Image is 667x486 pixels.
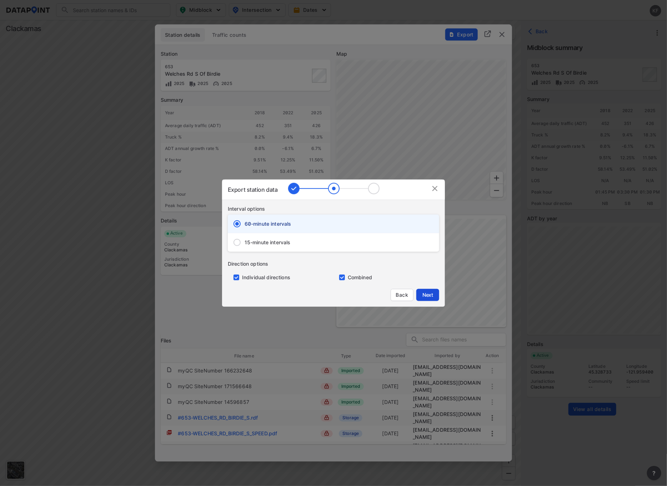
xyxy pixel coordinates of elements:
label: Individual directions [242,274,290,281]
img: AXHlEvdr0APnAAAAAElFTkSuQmCC [288,183,380,194]
div: Direction options [228,260,445,267]
span: 15-minute intervals [245,239,291,246]
div: Interval options [228,205,445,212]
span: Next [421,291,435,299]
span: Back [395,291,409,299]
div: Export station data [228,185,277,194]
label: Combined [348,274,372,281]
img: IvGo9hDFjq0U70AQfCTEoVEAFwAAAAASUVORK5CYII= [431,184,439,193]
span: 60-minute intervals [245,220,291,227]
